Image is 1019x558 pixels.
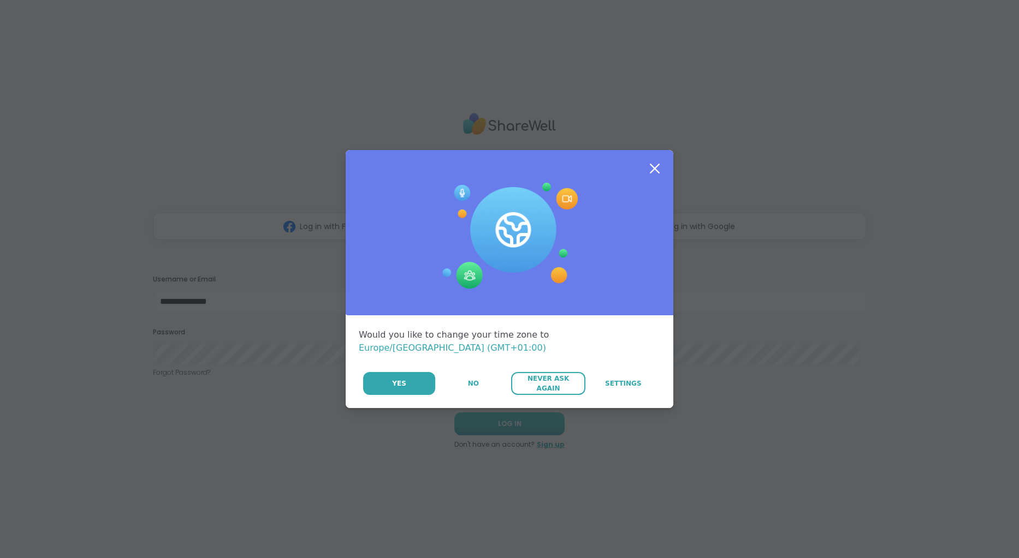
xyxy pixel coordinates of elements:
[468,379,479,388] span: No
[586,372,660,395] a: Settings
[517,374,579,393] span: Never Ask Again
[511,372,585,395] button: Never Ask Again
[436,372,510,395] button: No
[392,379,406,388] span: Yes
[359,343,546,353] span: Europe/[GEOGRAPHIC_DATA] (GMT+01:00)
[441,183,578,290] img: Session Experience
[605,379,642,388] span: Settings
[363,372,435,395] button: Yes
[359,328,660,355] div: Would you like to change your time zone to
